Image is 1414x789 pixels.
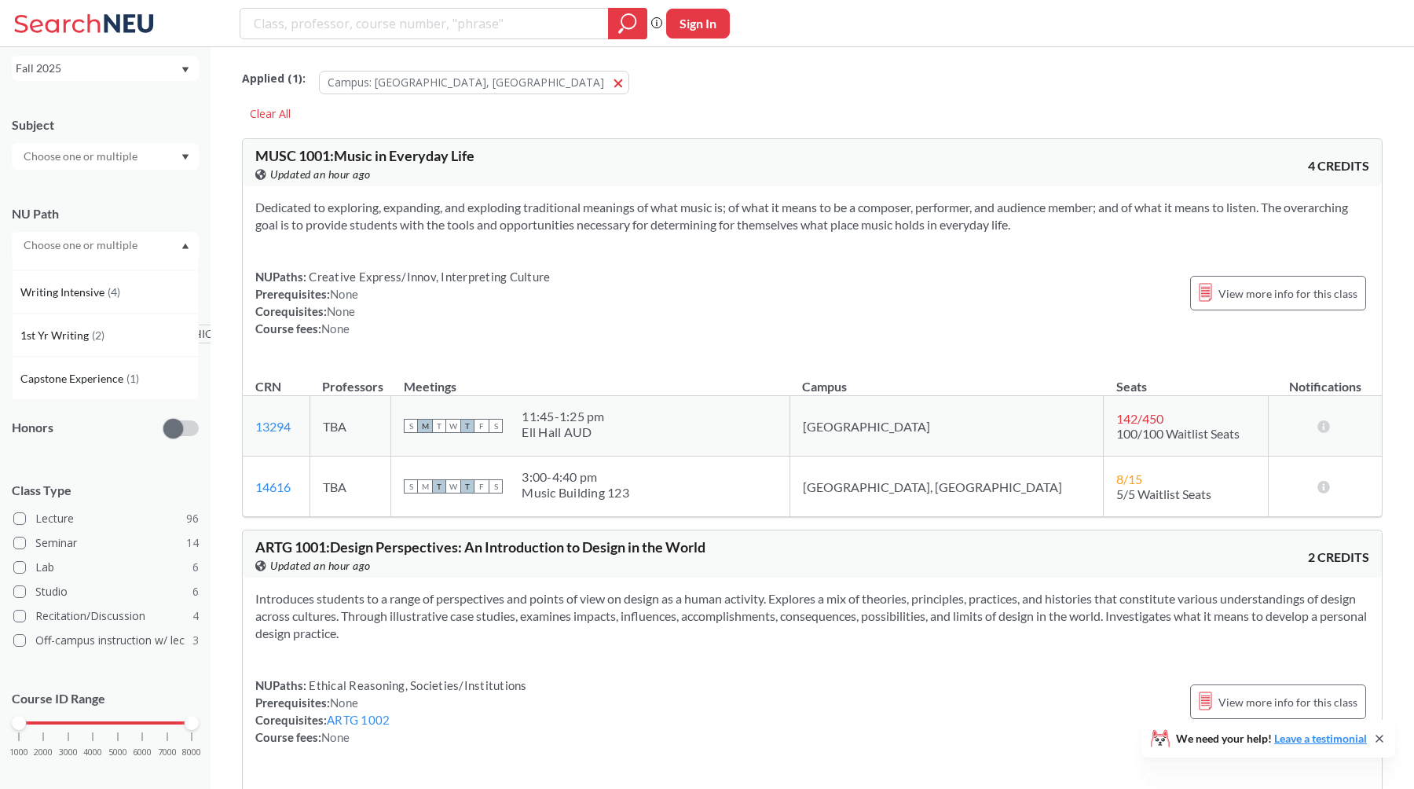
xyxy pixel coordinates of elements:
span: S [489,419,503,433]
span: 3 [192,632,199,649]
div: Fall 2025 [16,60,180,77]
span: 8000 [182,748,201,757]
p: Honors [12,419,53,437]
span: 1st Yr Writing [20,327,92,344]
section: Dedicated to exploring, expanding, and exploding traditional meanings of what music is; of what i... [255,199,1369,233]
span: 6000 [133,748,152,757]
input: Choose one or multiple [16,236,148,255]
span: 100/100 Waitlist Seats [1116,426,1240,441]
span: Updated an hour ago [270,557,371,574]
span: 2 CREDITS [1308,549,1369,566]
td: TBA [310,396,390,457]
span: S [404,419,418,433]
label: Seminar [13,533,199,553]
span: 6 [192,583,199,600]
div: 11:45 - 1:25 pm [522,409,604,424]
svg: magnifying glass [618,13,637,35]
input: Class, professor, course number, "phrase" [252,10,597,37]
span: T [432,419,446,433]
span: 1000 [9,748,28,757]
div: Fall 2025Dropdown arrow [12,56,199,81]
th: Meetings [391,362,790,396]
div: NU Path [12,205,199,222]
section: Introduces students to a range of perspectives and points of view on design as a human activity. ... [255,590,1369,642]
span: T [432,479,446,494]
td: [GEOGRAPHIC_DATA], [GEOGRAPHIC_DATA] [789,457,1104,517]
span: View more info for this class [1218,284,1357,303]
span: 96 [186,510,199,527]
span: T [460,419,474,433]
span: Capstone Experience [20,370,126,387]
div: Subject [12,116,199,134]
label: Lab [13,557,199,578]
input: Choose one or multiple [16,147,148,166]
span: 5/5 Waitlist Seats [1116,486,1211,501]
span: 4000 [83,748,102,757]
span: Class Type [12,482,199,499]
span: M [418,419,432,433]
a: 13294 [255,419,291,434]
span: W [446,479,460,494]
span: None [321,730,350,744]
div: Dropdown arrow [12,143,199,170]
div: Dropdown arrowAnalyzing/Using Data(12)Creative Express/Innov(10)Interpreting Culture(9)Natural/De... [12,232,199,259]
span: ( 1 ) [126,372,139,385]
div: NUPaths: Prerequisites: Corequisites: Course fees: [255,677,527,746]
button: Sign In [666,9,730,39]
span: 14 [186,534,199,552]
span: 4 [192,607,199,625]
svg: Dropdown arrow [181,67,189,73]
span: F [474,479,489,494]
div: [GEOGRAPHIC_DATA], [GEOGRAPHIC_DATA]X to remove pillDropdown arrow [12,321,199,371]
span: W [446,419,460,433]
span: ARTG 1001 : Design Perspectives: An Introduction to Design in the World [255,538,705,556]
div: NUPaths: Prerequisites: Corequisites: Course fees: [255,268,550,337]
span: Updated an hour ago [270,166,371,183]
span: None [321,321,350,336]
span: ( 4 ) [108,285,120,299]
span: T [460,479,474,494]
span: S [489,479,503,494]
span: 7000 [158,748,177,757]
span: 2000 [34,748,53,757]
span: 6 [192,559,199,576]
th: Campus [789,362,1104,396]
span: Writing Intensive [20,284,108,301]
a: Leave a testimonial [1274,732,1367,745]
span: MUSC 1001 : Music in Everyday Life [255,147,474,164]
span: Ethical Reasoning, Societies/Institutions [306,678,527,692]
button: Campus: [GEOGRAPHIC_DATA], [GEOGRAPHIC_DATA] [319,71,629,94]
span: View more info for this class [1218,692,1357,712]
span: ( 2 ) [92,328,104,342]
span: Creative Express/Innov, Interpreting Culture [306,270,550,284]
span: We need your help! [1176,733,1367,744]
a: 14616 [255,479,291,494]
label: Recitation/Discussion [13,606,199,626]
label: Studio [13,582,199,602]
span: 3000 [59,748,78,757]
div: magnifying glass [608,8,647,39]
td: TBA [310,457,390,517]
span: None [330,287,358,301]
div: 3:00 - 4:40 pm [522,469,629,485]
th: Professors [310,362,390,396]
th: Notifications [1268,362,1382,396]
div: Music Building 123 [522,485,629,501]
td: [GEOGRAPHIC_DATA] [789,396,1104,457]
div: Clear All [242,102,299,126]
svg: Dropdown arrow [181,243,189,249]
div: Ell Hall AUD [522,424,604,440]
a: ARTG 1002 [327,713,390,727]
span: M [418,479,432,494]
div: CRN [255,378,281,395]
span: 142 / 450 [1116,411,1163,426]
th: Seats [1104,362,1268,396]
span: Campus: [GEOGRAPHIC_DATA], [GEOGRAPHIC_DATA] [328,75,604,90]
span: None [327,304,355,318]
label: Off-campus instruction w/ lec [13,630,199,651]
span: 4 CREDITS [1308,157,1369,174]
p: Course ID Range [12,690,199,708]
span: None [330,695,358,710]
span: 5000 [108,748,127,757]
svg: Dropdown arrow [181,154,189,160]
